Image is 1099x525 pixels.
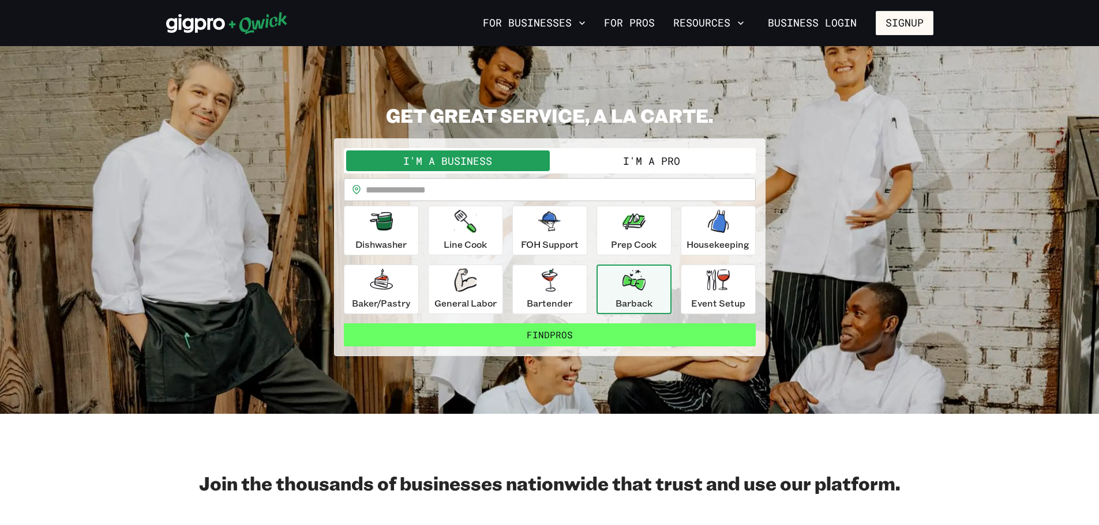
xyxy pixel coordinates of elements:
[444,237,487,251] p: Line Cook
[616,296,652,310] p: Barback
[355,237,407,251] p: Dishwasher
[344,323,756,346] button: FindPros
[691,296,745,310] p: Event Setup
[521,237,579,251] p: FOH Support
[758,11,867,35] a: Business Login
[669,13,749,33] button: Resources
[344,206,419,255] button: Dishwasher
[352,296,410,310] p: Baker/Pastry
[346,150,550,171] button: I'm a Business
[512,206,587,255] button: FOH Support
[428,206,503,255] button: Line Cook
[434,296,497,310] p: General Labor
[597,206,672,255] button: Prep Cook
[428,265,503,314] button: General Labor
[527,296,572,310] p: Bartender
[611,237,657,251] p: Prep Cook
[876,11,933,35] button: Signup
[687,237,749,251] p: Housekeeping
[478,13,590,33] button: For Businesses
[550,150,753,171] button: I'm a Pro
[681,265,756,314] button: Event Setup
[597,265,672,314] button: Barback
[512,265,587,314] button: Bartender
[334,104,766,127] h2: GET GREAT SERVICE, A LA CARTE.
[166,471,933,494] h2: Join the thousands of businesses nationwide that trust and use our platform.
[599,13,659,33] a: For Pros
[344,265,419,314] button: Baker/Pastry
[681,206,756,255] button: Housekeeping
